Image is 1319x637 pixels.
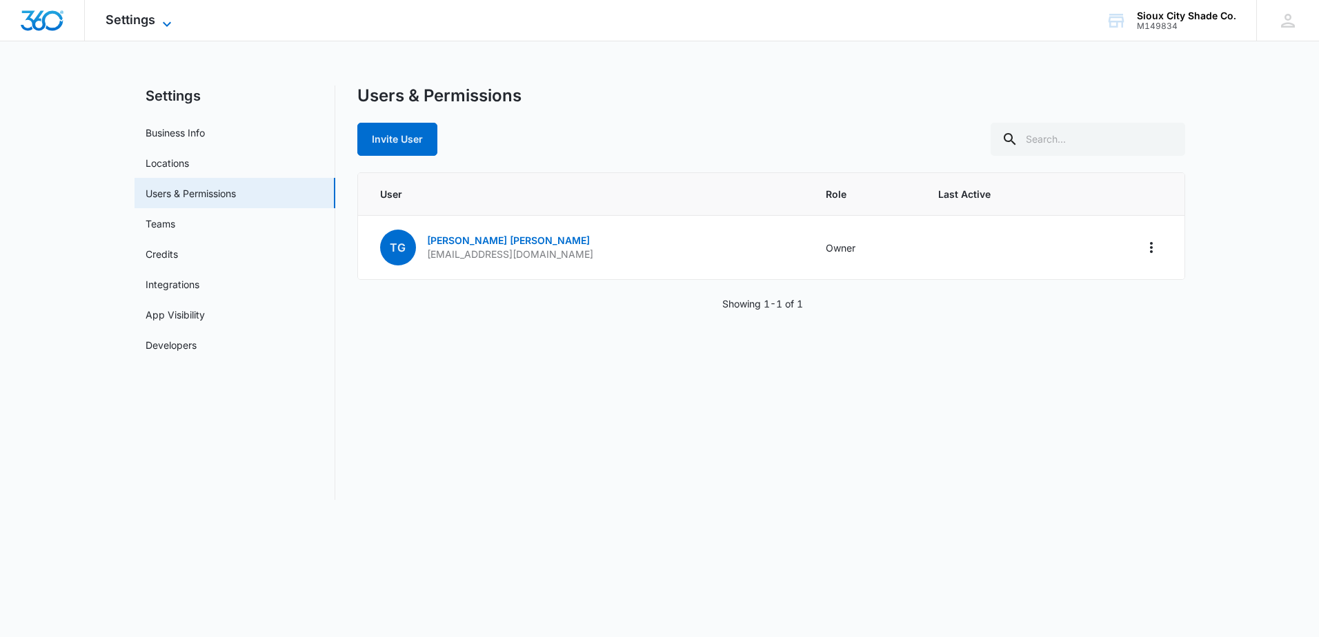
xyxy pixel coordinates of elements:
a: App Visibility [146,307,205,322]
input: Search... [991,123,1185,156]
div: account id [1137,21,1236,31]
a: Business Info [146,125,205,140]
span: Role [826,187,905,201]
a: Locations [146,156,189,170]
button: Invite User [357,123,437,156]
span: Last Active [938,187,1058,201]
a: Users & Permissions [146,186,236,201]
span: Settings [106,12,155,27]
a: Invite User [357,133,437,145]
p: Showing 1-1 of 1 [722,296,803,311]
button: Actions [1140,236,1162,259]
div: account name [1137,10,1236,21]
a: TG [380,242,416,254]
a: Integrations [146,277,199,292]
a: Credits [146,247,178,261]
h1: Users & Permissions [357,85,522,106]
span: User [380,187,793,201]
p: [EMAIL_ADDRESS][DOMAIN_NAME] [427,247,593,261]
a: Teams [146,216,175,231]
td: Owner [809,216,922,280]
a: Developers [146,338,197,352]
a: [PERSON_NAME] [PERSON_NAME] [427,234,590,246]
span: TG [380,230,416,265]
h2: Settings [135,85,335,106]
